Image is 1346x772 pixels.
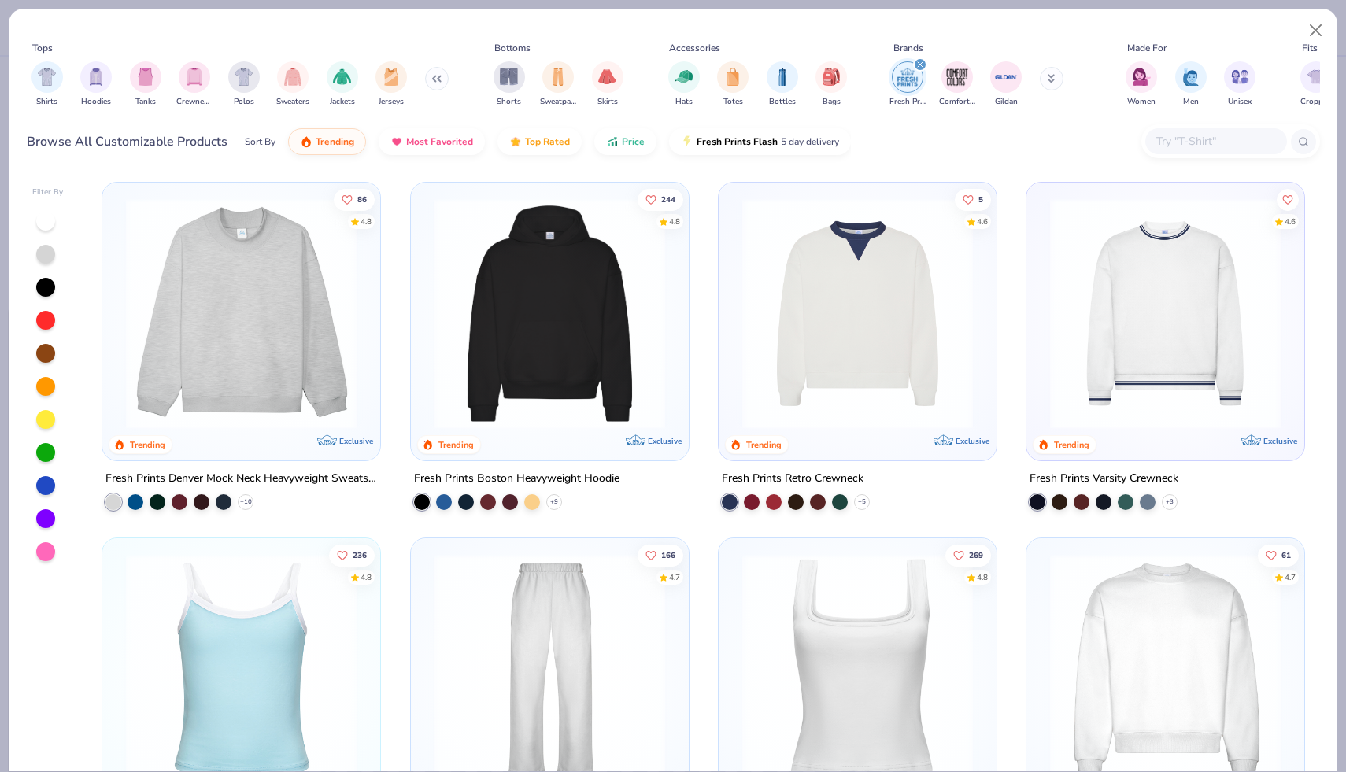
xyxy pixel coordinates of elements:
[375,61,407,108] div: filter for Jerseys
[32,41,53,55] div: Tops
[494,61,525,108] div: filter for Shorts
[540,61,576,108] div: filter for Sweatpants
[823,68,840,86] img: Bags Image
[889,61,926,108] div: filter for Fresh Prints
[1127,96,1156,108] span: Women
[1300,61,1332,108] button: filter button
[383,68,400,86] img: Jerseys Image
[1175,61,1207,108] button: filter button
[592,61,623,108] div: filter for Skirts
[668,572,679,584] div: 4.7
[87,68,105,86] img: Hoodies Image
[1300,61,1332,108] div: filter for Cropped
[334,188,375,210] button: Like
[668,61,700,108] div: filter for Hats
[176,96,213,108] span: Crewnecks
[494,61,525,108] button: filter button
[637,188,682,210] button: Like
[956,436,989,446] span: Exclusive
[234,96,254,108] span: Polos
[1182,68,1200,86] img: Men Image
[675,96,693,108] span: Hats
[550,497,558,507] span: + 9
[330,96,355,108] span: Jackets
[406,135,473,148] span: Most Favorited
[390,135,403,148] img: most_fav.gif
[823,96,841,108] span: Bags
[669,41,720,55] div: Accessories
[717,61,749,108] button: filter button
[668,61,700,108] button: filter button
[414,469,619,489] div: Fresh Prints Boston Heavyweight Hoodie
[977,572,988,584] div: 4.8
[176,61,213,108] button: filter button
[1258,545,1299,567] button: Like
[697,135,778,148] span: Fresh Prints Flash
[509,135,522,148] img: TopRated.gif
[81,96,111,108] span: Hoodies
[1277,188,1299,210] button: Like
[494,41,531,55] div: Bottoms
[815,61,847,108] div: filter for Bags
[594,128,656,155] button: Price
[235,68,253,86] img: Polos Image
[375,61,407,108] button: filter button
[774,68,791,86] img: Bottles Image
[36,96,57,108] span: Shirts
[1263,436,1297,446] span: Exclusive
[681,135,693,148] img: flash.gif
[675,68,693,86] img: Hats Image
[361,572,372,584] div: 4.8
[353,552,367,560] span: 236
[135,96,156,108] span: Tanks
[722,469,863,489] div: Fresh Prints Retro Crewneck
[1281,552,1291,560] span: 61
[1126,61,1157,108] button: filter button
[276,96,309,108] span: Sweaters
[240,497,252,507] span: + 10
[717,61,749,108] div: filter for Totes
[660,552,675,560] span: 166
[186,68,203,86] img: Crewnecks Image
[27,132,227,151] div: Browse All Customizable Products
[1030,469,1178,489] div: Fresh Prints Varsity Crewneck
[939,61,975,108] div: filter for Comfort Colors
[130,61,161,108] button: filter button
[994,65,1018,89] img: Gildan Image
[329,545,375,567] button: Like
[889,96,926,108] span: Fresh Prints
[379,128,485,155] button: Most Favorited
[80,61,112,108] button: filter button
[990,61,1022,108] div: filter for Gildan
[945,545,991,567] button: Like
[781,133,839,151] span: 5 day delivery
[497,96,521,108] span: Shorts
[245,135,275,149] div: Sort By
[427,198,673,429] img: 91acfc32-fd48-4d6b-bdad-a4c1a30ac3fc
[1126,61,1157,108] div: filter for Women
[276,61,309,108] div: filter for Sweaters
[939,96,975,108] span: Comfort Colors
[130,61,161,108] div: filter for Tanks
[105,469,377,489] div: Fresh Prints Denver Mock Neck Heavyweight Sweatshirt
[118,198,364,429] img: f5d85501-0dbb-4ee4-b115-c08fa3845d83
[981,198,1227,429] img: 230d1666-f904-4a08-b6b8-0d22bf50156f
[1300,96,1332,108] span: Cropped
[32,187,64,198] div: Filter By
[673,198,919,429] img: d4a37e75-5f2b-4aef-9a6e-23330c63bbc0
[288,128,366,155] button: Trending
[276,61,309,108] button: filter button
[357,195,367,203] span: 86
[995,96,1018,108] span: Gildan
[889,61,926,108] button: filter button
[1231,68,1249,86] img: Unisex Image
[767,61,798,108] button: filter button
[592,61,623,108] button: filter button
[1042,198,1289,429] img: 4d4398e1-a86f-4e3e-85fd-b9623566810e
[1301,16,1331,46] button: Close
[1127,41,1167,55] div: Made For
[734,198,981,429] img: 3abb6cdb-110e-4e18-92a0-dbcd4e53f056
[767,61,798,108] div: filter for Bottles
[1155,132,1276,150] input: Try "T-Shirt"
[540,61,576,108] button: filter button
